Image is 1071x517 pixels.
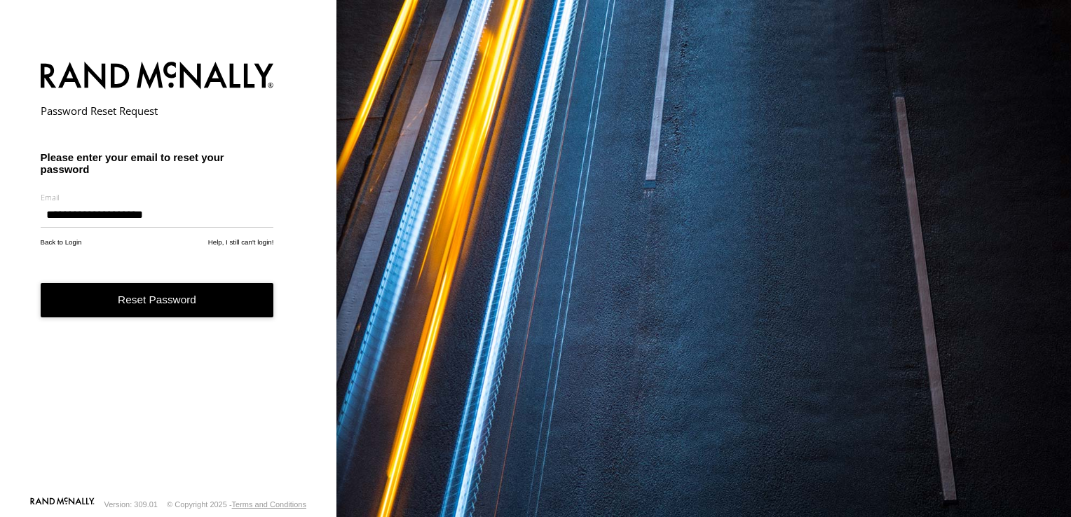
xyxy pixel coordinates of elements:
[41,104,274,118] h2: Password Reset Request
[167,500,306,509] div: © Copyright 2025 -
[41,59,274,95] img: Rand McNally
[30,497,95,511] a: Visit our Website
[41,238,82,246] a: Back to Login
[41,192,274,202] label: Email
[104,500,158,509] div: Version: 309.01
[41,151,274,175] h3: Please enter your email to reset your password
[232,500,306,509] a: Terms and Conditions
[208,238,274,246] a: Help, I still can't login!
[41,283,274,317] button: Reset Password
